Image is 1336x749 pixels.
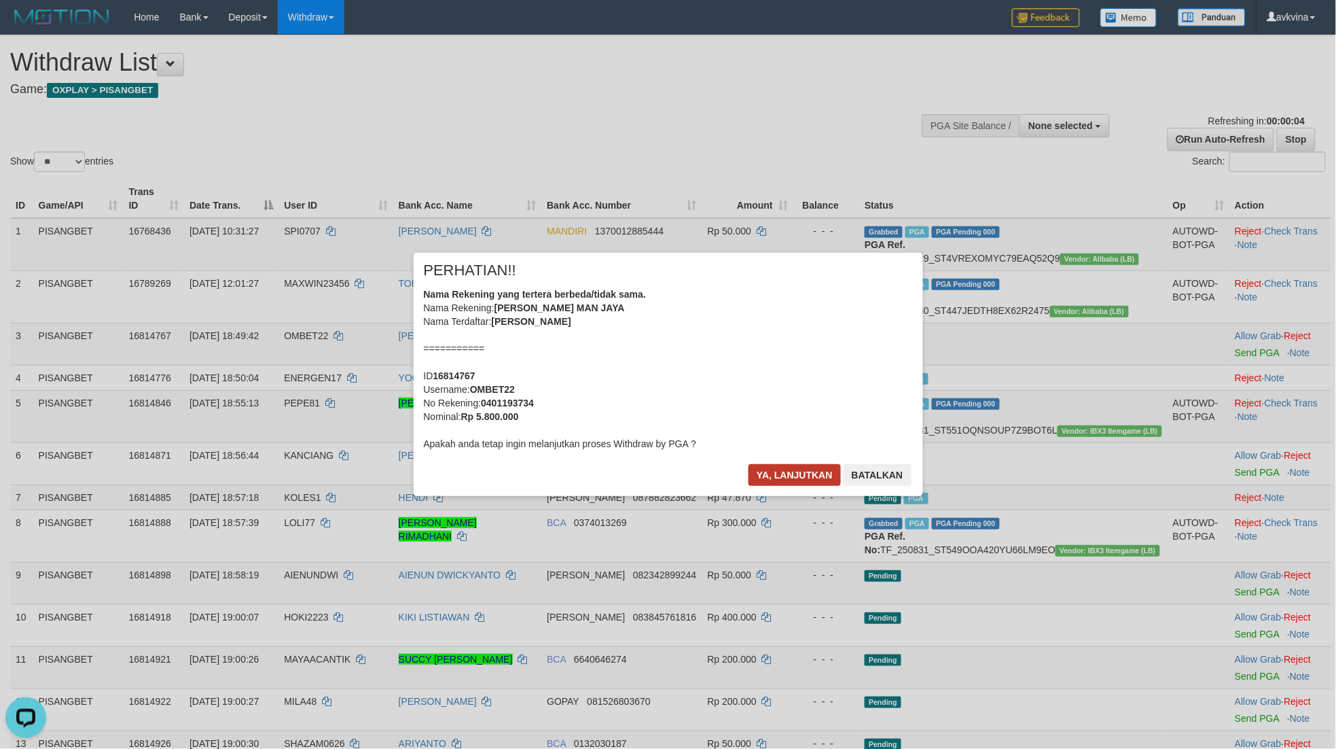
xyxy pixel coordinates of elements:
b: Rp 5.800.000 [461,411,519,422]
b: OMBET22 [470,384,515,395]
b: 0401193734 [481,398,534,408]
button: Open LiveChat chat widget [5,5,46,46]
b: [PERSON_NAME] MAN JAYA [494,302,625,313]
div: Nama Rekening: Nama Terdaftar: =========== ID Username: No Rekening: Nominal: Apakah anda tetap i... [424,288,913,451]
button: Ya, lanjutkan [748,464,841,486]
button: Batalkan [844,464,911,486]
b: Nama Rekening yang tertera berbeda/tidak sama. [424,289,647,300]
b: [PERSON_NAME] [492,316,571,327]
span: PERHATIAN!! [424,264,517,277]
b: 16814767 [433,370,475,381]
